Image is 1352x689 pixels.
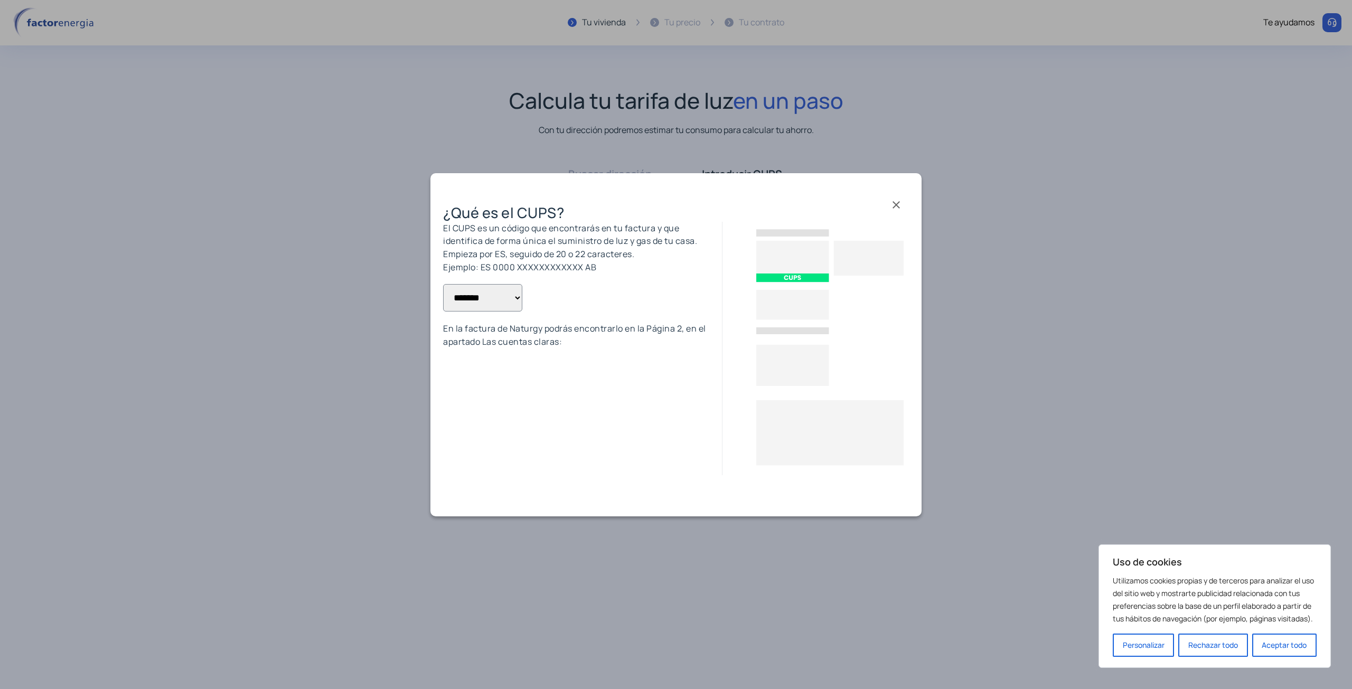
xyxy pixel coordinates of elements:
[1113,574,1317,625] p: Utilizamos cookies propias y de terceros para analizar el uso del sitio web y mostrarte publicida...
[443,322,711,348] p: En la factura de Naturgy podrás encontrarlo en la Página 2, en el apartado Las cuentas claras:
[1252,634,1317,657] button: Aceptar todo
[1113,555,1317,568] p: Uso de cookies
[1178,634,1247,657] button: Rechazar todo
[1113,634,1174,657] button: Personalizar
[1098,544,1331,668] div: Uso de cookies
